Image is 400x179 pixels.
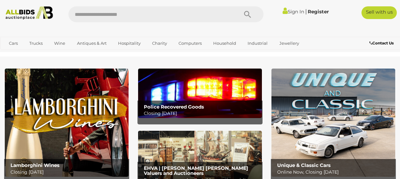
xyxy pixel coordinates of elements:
[271,69,395,177] a: Unique & Classic Cars Unique & Classic Cars Online Now, Closing [DATE]
[144,104,204,110] b: Police Recovered Goods
[5,38,22,49] a: Cars
[114,38,145,49] a: Hospitality
[369,41,394,45] b: Contact Us
[275,38,303,49] a: Jewellery
[148,38,171,49] a: Charity
[144,109,260,117] p: Closing [DATE]
[305,8,307,15] span: |
[11,168,126,176] p: Closing [DATE]
[11,162,60,168] b: Lamborghini Wines
[271,69,395,177] img: Unique & Classic Cars
[50,38,69,49] a: Wine
[174,38,206,49] a: Computers
[361,6,397,19] a: Sell with us
[138,69,262,118] img: Police Recovered Goods
[232,6,263,22] button: Search
[5,49,25,59] a: Office
[28,49,50,59] a: Sports
[5,69,129,177] img: Lamborghini Wines
[138,69,262,118] a: Police Recovered Goods Police Recovered Goods Closing [DATE]
[209,38,240,49] a: Household
[308,9,329,15] a: Register
[73,38,111,49] a: Antiques & Art
[53,49,106,59] a: [GEOGRAPHIC_DATA]
[283,9,304,15] a: Sign In
[277,162,331,168] b: Unique & Classic Cars
[243,38,272,49] a: Industrial
[5,69,129,177] a: Lamborghini Wines Lamborghini Wines Closing [DATE]
[144,165,248,176] b: EHVA | [PERSON_NAME] [PERSON_NAME] Valuers and Auctioneers
[369,40,395,47] a: Contact Us
[277,168,393,176] p: Online Now, Closing [DATE]
[25,38,47,49] a: Trucks
[3,6,56,20] img: Allbids.com.au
